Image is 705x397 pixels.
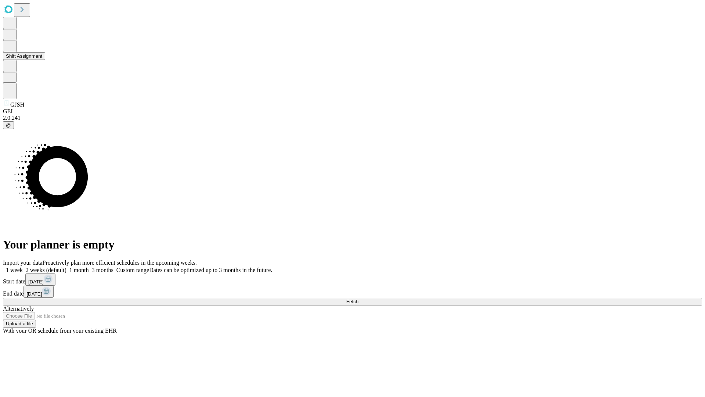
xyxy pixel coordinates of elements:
[25,273,55,286] button: [DATE]
[92,267,113,273] span: 3 months
[3,238,702,251] h1: Your planner is empty
[26,291,42,297] span: [DATE]
[3,115,702,121] div: 2.0.241
[3,298,702,305] button: Fetch
[3,52,45,60] button: Shift Assignment
[3,108,702,115] div: GEI
[3,305,34,312] span: Alternatively
[116,267,149,273] span: Custom range
[3,273,702,286] div: Start date
[28,279,44,285] span: [DATE]
[149,267,272,273] span: Dates can be optimized up to 3 months in the future.
[346,299,358,304] span: Fetch
[69,267,89,273] span: 1 month
[6,122,11,128] span: @
[3,121,14,129] button: @
[43,260,197,266] span: Proactively plan more efficient schedules in the upcoming weeks.
[3,260,43,266] span: Import your data
[26,267,66,273] span: 2 weeks (default)
[6,267,23,273] span: 1 week
[10,101,24,108] span: GJSH
[3,320,36,328] button: Upload a file
[3,328,117,334] span: With your OR schedule from your existing EHR
[23,286,54,298] button: [DATE]
[3,286,702,298] div: End date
